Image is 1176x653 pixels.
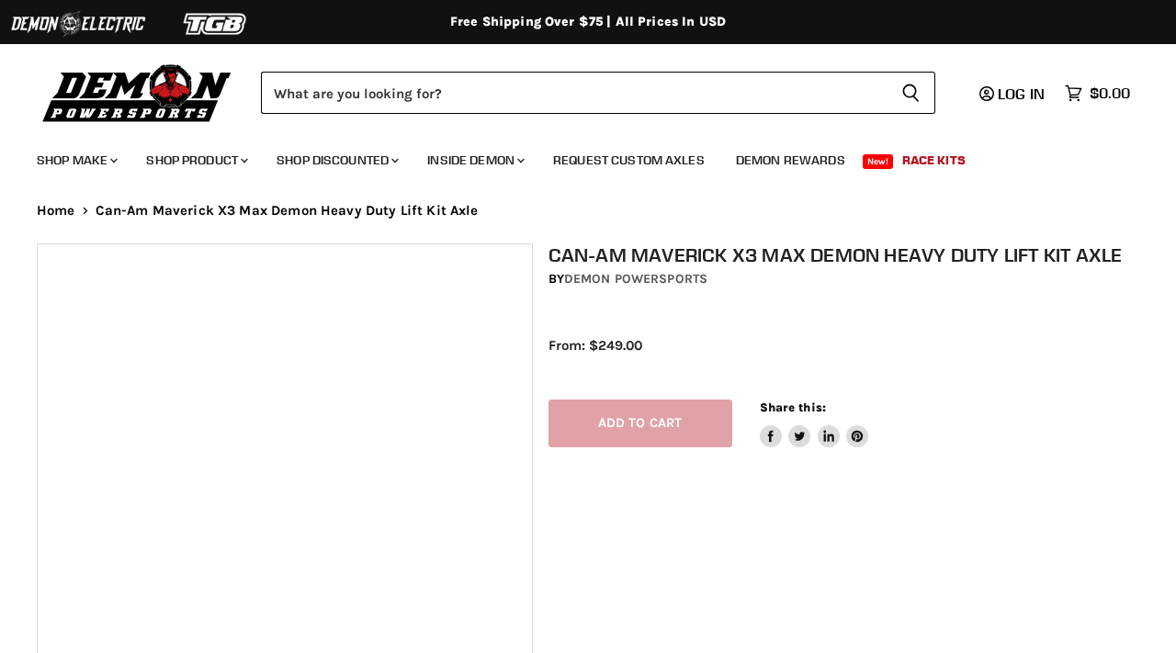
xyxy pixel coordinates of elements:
[998,84,1045,103] span: Log in
[261,72,887,114] input: Search
[548,243,1155,266] h1: Can-Am Maverick X3 Max Demon Heavy Duty Lift Kit Axle
[132,141,259,179] a: Shop Product
[23,141,129,179] a: Shop Make
[564,271,707,287] a: Demon Powersports
[548,337,642,354] span: From: $249.00
[413,141,536,179] a: Inside Demon
[96,203,479,219] span: Can-Am Maverick X3 Max Demon Heavy Duty Lift Kit Axle
[9,6,147,41] img: Demon Electric Logo 2
[887,72,935,114] button: Search
[261,72,935,114] form: Product
[888,141,979,179] a: Race Kits
[1090,84,1130,102] span: $0.00
[1056,80,1139,107] a: $0.00
[548,269,1155,289] div: by
[147,6,285,41] img: TGB Logo 2
[37,60,238,125] img: Demon Powersports
[539,141,718,179] a: Request Custom Axles
[23,134,1125,179] ul: Main menu
[863,154,894,169] span: New!
[722,141,859,179] a: Demon Rewards
[760,400,826,414] span: Share this:
[971,85,1056,102] a: Log in
[37,203,75,219] a: Home
[760,400,869,448] aside: Share this:
[263,141,410,179] a: Shop Discounted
